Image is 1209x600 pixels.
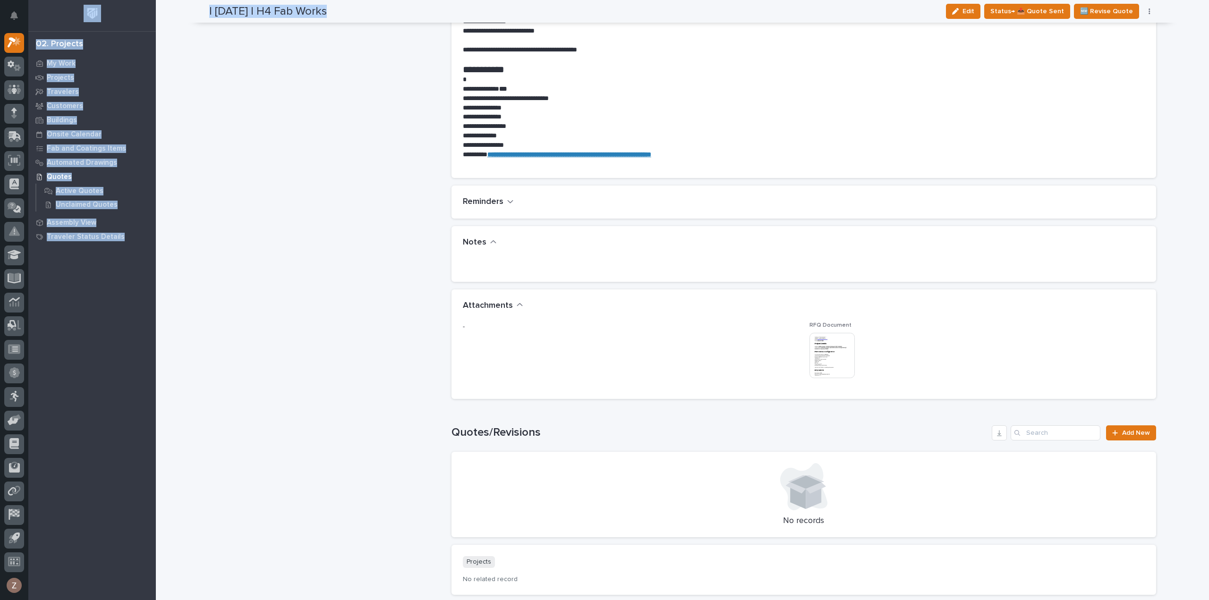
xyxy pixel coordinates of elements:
a: Fab and Coatings Items [28,141,156,155]
button: Reminders [463,197,514,207]
p: Unclaimed Quotes [56,201,118,209]
a: Assembly View [28,215,156,229]
a: My Work [28,56,156,70]
button: Attachments [463,301,523,311]
p: Quotes [47,173,72,181]
p: Fab and Coatings Items [47,144,126,153]
div: Notifications [12,11,24,26]
a: Onsite Calendar [28,127,156,141]
button: Notes [463,237,497,248]
p: Onsite Calendar [47,130,102,139]
p: - [463,322,798,332]
button: users-avatar [4,575,24,595]
span: 🆕 Revise Quote [1080,6,1133,17]
span: Edit [962,7,974,16]
p: Travelers [47,88,79,96]
input: Search [1011,425,1100,440]
a: Buildings [28,113,156,127]
p: No records [463,516,1145,526]
h2: | [DATE] | H4 Fab Works [209,5,327,18]
span: Add New [1122,430,1150,436]
a: Quotes [28,169,156,184]
h1: Quotes/Revisions [451,426,988,439]
p: Projects [463,556,495,568]
p: Automated Drawings [47,159,117,167]
a: Projects [28,70,156,85]
img: Workspace Logo [84,5,101,22]
p: My Work [47,59,76,68]
h2: Reminders [463,197,503,207]
p: No related record [463,575,1145,583]
p: Customers [47,102,83,110]
p: Traveler Status Details [47,233,125,241]
span: Status→ 📤 Quote Sent [990,6,1064,17]
span: RFQ Document [809,322,851,328]
a: Active Quotes [36,184,156,197]
button: Edit [946,4,980,19]
a: Unclaimed Quotes [36,198,156,211]
p: Active Quotes [56,187,103,195]
div: 02. Projects [36,39,83,50]
p: Assembly View [47,219,96,227]
button: Notifications [4,6,24,25]
a: Travelers [28,85,156,99]
a: Add New [1106,425,1156,440]
a: Traveler Status Details [28,229,156,244]
a: Customers [28,99,156,113]
p: Projects [47,74,74,82]
p: Buildings [47,116,77,125]
button: 🆕 Revise Quote [1074,4,1139,19]
h2: Attachments [463,301,513,311]
button: Status→ 📤 Quote Sent [984,4,1070,19]
a: Automated Drawings [28,155,156,169]
h2: Notes [463,237,486,248]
